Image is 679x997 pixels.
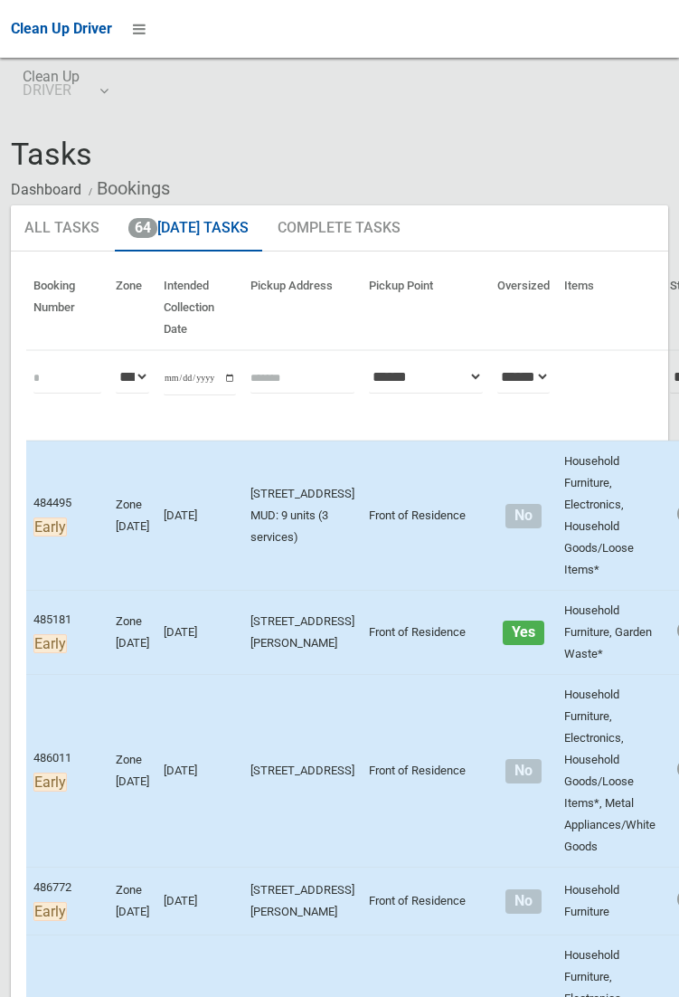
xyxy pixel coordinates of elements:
[156,675,243,868] td: [DATE]
[557,591,663,675] td: Household Furniture, Garden Waste*
[26,266,108,350] th: Booking Number
[33,902,67,921] span: Early
[497,508,550,524] h4: Normal sized
[505,889,541,914] span: No
[115,205,262,252] a: 64[DATE] Tasks
[497,625,550,641] h4: Oversized
[362,591,490,675] td: Front of Residence
[362,441,490,591] td: Front of Residence
[33,517,67,536] span: Early
[11,58,118,116] a: Clean UpDRIVER
[497,764,550,779] h4: Normal sized
[156,591,243,675] td: [DATE]
[108,266,156,350] th: Zone
[243,266,362,350] th: Pickup Address
[362,675,490,868] td: Front of Residence
[84,172,170,205] li: Bookings
[108,441,156,591] td: Zone [DATE]
[362,266,490,350] th: Pickup Point
[557,266,663,350] th: Items
[156,266,243,350] th: Intended Collection Date
[243,675,362,868] td: [STREET_ADDRESS]
[26,591,108,675] td: 485181
[108,591,156,675] td: Zone [DATE]
[11,205,113,252] a: All Tasks
[23,83,80,97] small: DRIVER
[26,675,108,868] td: 486011
[557,868,663,935] td: Household Furniture
[505,759,541,783] span: No
[33,634,67,653] span: Early
[108,675,156,868] td: Zone [DATE]
[128,218,157,238] span: 64
[26,868,108,935] td: 486772
[156,868,243,935] td: [DATE]
[11,15,112,43] a: Clean Up Driver
[264,205,414,252] a: Complete Tasks
[557,441,663,591] td: Household Furniture, Electronics, Household Goods/Loose Items*
[108,868,156,935] td: Zone [DATE]
[33,773,67,792] span: Early
[490,266,557,350] th: Oversized
[23,70,107,97] span: Clean Up
[557,675,663,868] td: Household Furniture, Electronics, Household Goods/Loose Items*, Metal Appliances/White Goods
[243,868,362,935] td: [STREET_ADDRESS][PERSON_NAME]
[11,181,81,198] a: Dashboard
[362,868,490,935] td: Front of Residence
[243,441,362,591] td: [STREET_ADDRESS] MUD: 9 units (3 services)
[26,441,108,591] td: 484495
[497,894,550,909] h4: Normal sized
[503,621,543,645] span: Yes
[11,20,112,37] span: Clean Up Driver
[505,504,541,528] span: No
[11,136,92,172] span: Tasks
[156,441,243,591] td: [DATE]
[243,591,362,675] td: [STREET_ADDRESS][PERSON_NAME]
